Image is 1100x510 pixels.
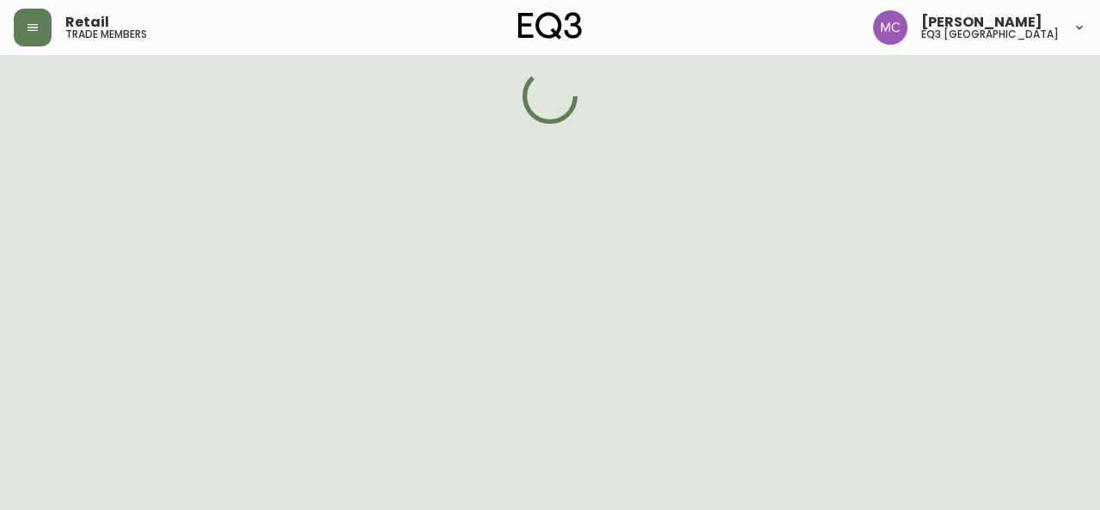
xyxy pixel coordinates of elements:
span: Retail [65,15,109,29]
img: logo [518,12,582,40]
h5: trade members [65,29,147,40]
img: 6dbdb61c5655a9a555815750a11666cc [873,10,907,45]
h5: eq3 [GEOGRAPHIC_DATA] [921,29,1059,40]
span: [PERSON_NAME] [921,15,1042,29]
